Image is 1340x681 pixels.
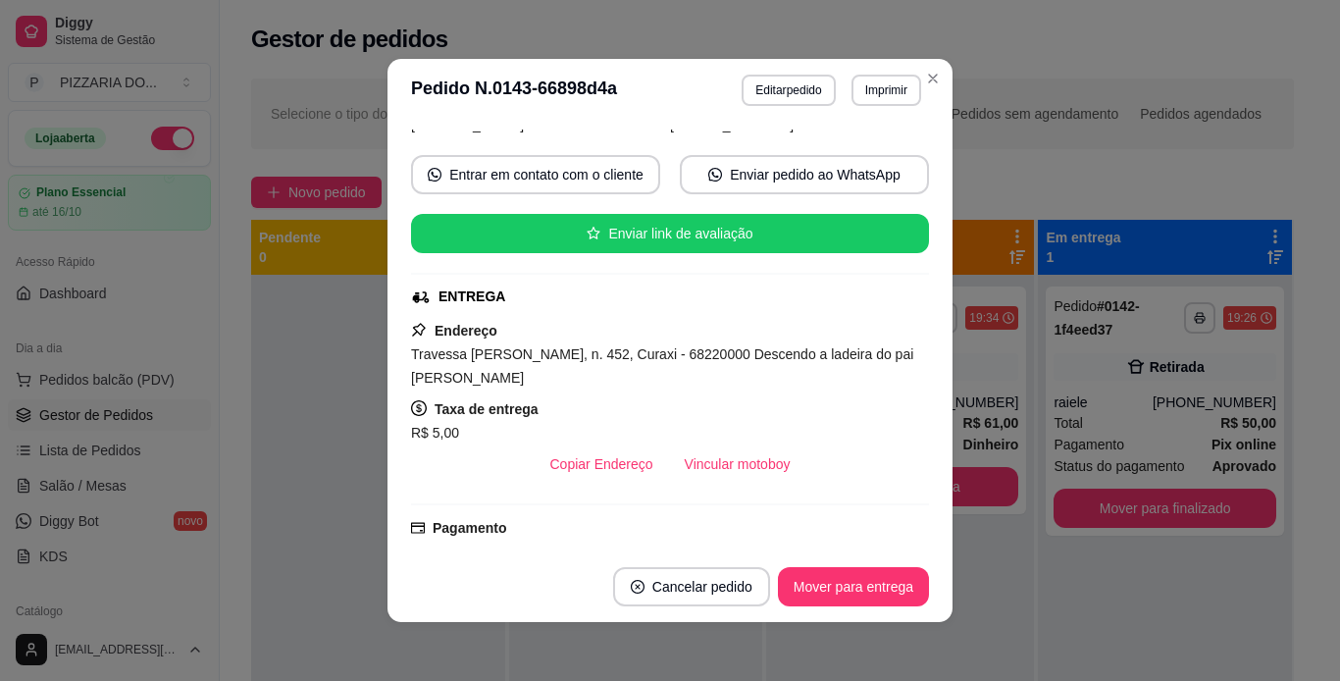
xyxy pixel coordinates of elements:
[411,155,660,194] button: whats-appEntrar em contato com o cliente
[680,155,929,194] button: whats-appEnviar pedido ao WhatsApp
[669,445,806,484] button: Vincular motoboy
[411,521,425,535] span: credit-card
[613,567,770,606] button: close-circleCancelar pedido
[438,287,505,307] div: ENTREGA
[587,227,600,240] span: star
[535,445,669,484] button: Copiar Endereço
[435,401,539,417] strong: Taxa de entrega
[411,400,427,416] span: dollar
[708,168,722,182] span: whats-app
[428,168,441,182] span: whats-app
[435,323,497,339] strong: Endereço
[411,346,913,386] span: Travessa [PERSON_NAME], n. 452, Curaxi - 68220000 Descendo a ladeira do pai [PERSON_NAME]
[411,75,617,106] h3: Pedido N. 0143-66898d4a
[742,75,835,106] button: Editarpedido
[411,425,459,441] span: R$ 5,00
[778,567,929,606] button: Mover para entrega
[917,63,949,94] button: Close
[433,520,506,536] strong: Pagamento
[411,214,929,253] button: starEnviar link de avaliação
[851,75,921,106] button: Imprimir
[631,580,644,594] span: close-circle
[411,322,427,338] span: pushpin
